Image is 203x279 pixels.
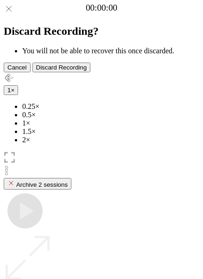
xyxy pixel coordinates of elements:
li: 0.5× [22,111,199,119]
span: 1 [7,87,11,94]
li: You will not be able to recover this once discarded. [22,47,199,55]
h2: Discard Recording? [4,25,199,38]
button: 1× [4,85,18,95]
a: 00:00:00 [86,3,117,13]
button: Discard Recording [32,63,91,72]
div: Archive 2 sessions [7,179,68,188]
li: 2× [22,136,199,144]
li: 1× [22,119,199,127]
li: 0.25× [22,102,199,111]
button: Cancel [4,63,31,72]
li: 1.5× [22,127,199,136]
button: Archive 2 sessions [4,178,71,190]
